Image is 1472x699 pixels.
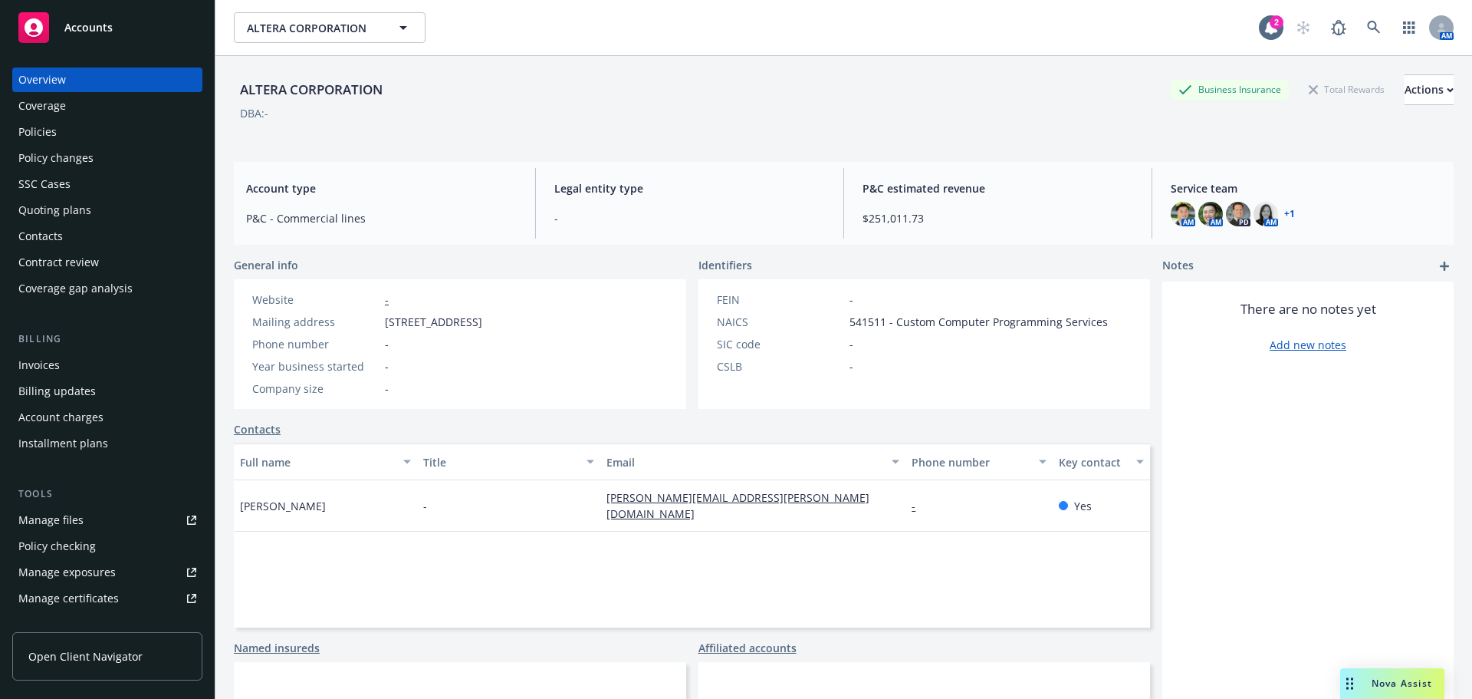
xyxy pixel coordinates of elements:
span: - [554,210,825,226]
div: Policy checking [18,534,96,559]
button: Email [600,443,905,480]
div: Contract review [18,250,99,275]
div: Phone number [912,454,1029,470]
a: Start snowing [1288,12,1319,43]
div: Installment plans [18,431,108,456]
span: Legal entity type [554,180,825,196]
span: Notes [1162,257,1194,275]
div: Title [423,454,577,470]
div: Company size [252,381,379,397]
a: Manage exposures [12,560,202,585]
div: Manage files [18,508,84,532]
a: Invoices [12,353,202,378]
span: ALTERA CORPORATION [247,20,379,36]
div: Actions [1405,75,1454,104]
div: NAICS [717,314,843,330]
a: Search [1359,12,1389,43]
span: Open Client Navigator [28,648,143,664]
a: Manage files [12,508,202,532]
a: Policy changes [12,146,202,170]
button: Phone number [905,443,1052,480]
span: - [385,336,389,352]
a: SSC Cases [12,172,202,196]
span: 541511 - Custom Computer Programming Services [849,314,1108,330]
a: Add new notes [1270,337,1346,353]
button: Title [417,443,600,480]
div: Phone number [252,336,379,352]
div: SSC Cases [18,172,71,196]
div: Policy changes [18,146,94,170]
div: Full name [240,454,394,470]
div: Billing updates [18,379,96,404]
a: Manage certificates [12,586,202,611]
a: +1 [1284,209,1295,219]
span: There are no notes yet [1240,300,1376,318]
span: $251,011.73 [863,210,1133,226]
div: Coverage gap analysis [18,276,133,301]
div: Total Rewards [1301,80,1392,99]
a: Installment plans [12,431,202,456]
a: Switch app [1394,12,1424,43]
a: - [385,292,389,307]
span: Nova Assist [1372,677,1432,690]
div: Coverage [18,94,66,118]
a: Accounts [12,6,202,49]
a: [PERSON_NAME][EMAIL_ADDRESS][PERSON_NAME][DOMAIN_NAME] [606,490,869,521]
div: Manage certificates [18,586,119,611]
div: CSLB [717,358,843,374]
span: - [385,358,389,374]
div: SIC code [717,336,843,352]
a: add [1435,257,1454,275]
a: Contacts [234,421,281,437]
div: Contacts [18,224,63,249]
div: Billing [12,331,202,347]
a: Account charges [12,405,202,430]
img: photo [1198,202,1223,226]
div: Quoting plans [18,198,91,223]
img: photo [1253,202,1278,226]
button: Key contact [1053,443,1150,480]
a: Contacts [12,224,202,249]
a: Coverage gap analysis [12,276,202,301]
img: photo [1226,202,1250,226]
span: Service team [1171,180,1441,196]
span: - [385,381,389,397]
span: - [423,498,427,514]
div: Year business started [252,358,379,374]
span: Identifiers [698,257,752,273]
button: Full name [234,443,417,480]
div: Business Insurance [1171,80,1289,99]
a: Policy checking [12,534,202,559]
a: - [912,499,928,513]
div: Website [252,292,379,308]
div: Overview [18,68,66,92]
div: Drag to move [1340,668,1359,699]
button: ALTERA CORPORATION [234,12,426,43]
a: Affiliated accounts [698,640,797,656]
div: DBA: - [240,105,268,121]
a: Report a Bug [1323,12,1354,43]
div: 2 [1270,15,1283,29]
div: Email [606,454,882,470]
a: Manage claims [12,612,202,637]
div: FEIN [717,292,843,308]
span: - [849,336,853,352]
div: Key contact [1059,454,1127,470]
div: Manage exposures [18,560,116,585]
span: P&C estimated revenue [863,180,1133,196]
a: Coverage [12,94,202,118]
span: - [849,358,853,374]
span: Yes [1074,498,1092,514]
span: [STREET_ADDRESS] [385,314,482,330]
div: Mailing address [252,314,379,330]
span: Accounts [64,21,113,34]
a: Named insureds [234,640,320,656]
div: Tools [12,486,202,502]
a: Overview [12,68,202,92]
div: Policies [18,120,57,144]
img: photo [1171,202,1195,226]
span: Account type [246,180,517,196]
div: Invoices [18,353,60,378]
div: Manage claims [18,612,96,637]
